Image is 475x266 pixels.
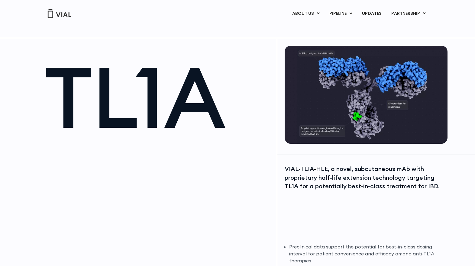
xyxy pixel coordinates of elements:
[44,55,271,139] h1: TL1A
[386,8,431,19] a: PARTNERSHIPMenu Toggle
[289,243,446,264] li: Preclinical data support the potential for best-in-class dosing interval for patient convenience ...
[285,46,448,144] img: TL1A antibody diagram.
[47,9,71,18] img: Vial Logo
[357,8,386,19] a: UPDATES
[325,8,357,19] a: PIPELINEMenu Toggle
[285,165,446,191] div: VIAL-TL1A-HLE, a novel, subcutaneous mAb with proprietary half-life extension technology targetin...
[287,8,324,19] a: ABOUT USMenu Toggle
